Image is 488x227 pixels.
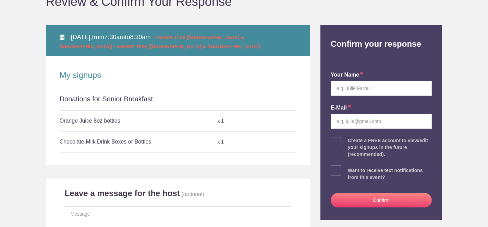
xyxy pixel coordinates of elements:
[331,193,432,207] button: Confirm
[331,104,351,112] label: E-mail
[348,137,432,158] div: Create a FREE account to view/edit your signups in the future (recommended).
[60,70,296,80] h2: My signups
[60,34,64,40] img: Calendar alt
[60,94,296,110] div: Donations for Senior Breakfast
[348,167,432,181] div: Want to receive text notifications from this event?
[326,25,437,49] h2: Confirm your response
[60,114,218,128] h5: Orange Juice 8oz bottles
[331,71,364,79] label: your name
[217,115,257,127] div: x 1
[130,34,151,41] span: 8:30am
[114,44,260,49] span: - Eastern Time ([GEOGRAPHIC_DATA] & [GEOGRAPHIC_DATA])
[60,135,218,149] h5: Chocolate Milk Drink Boxes or Bottles
[71,34,92,41] span: [DATE],
[65,188,180,198] h2: Leave a message for the host
[60,34,260,49] span: from to
[60,35,244,49] span: - Eastern Time ([GEOGRAPHIC_DATA] & [GEOGRAPHIC_DATA])
[331,81,432,96] input: e.g. Julie Farrell
[181,191,204,197] p: (optional)
[104,34,125,41] span: 7:30am
[331,114,432,129] input: e.g. julie@gmail.com
[217,136,257,148] div: x 1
